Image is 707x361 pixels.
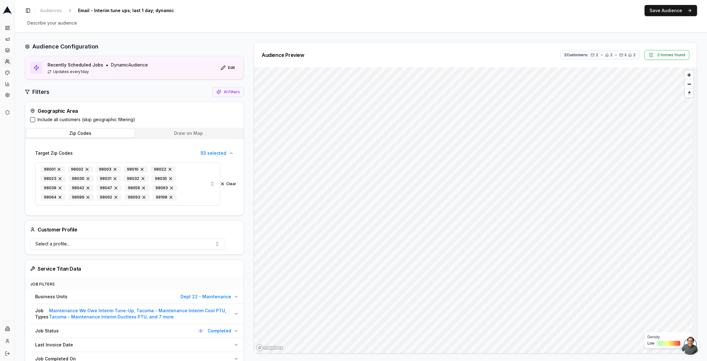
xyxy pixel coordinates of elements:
button: Draw on Map [135,129,243,138]
span: Reset bearing to north [684,89,694,97]
a: Mapbox homepage [256,344,283,351]
div: Open chat [681,336,700,355]
span: Email - Interim tune ups; last 1 day; dynamic [76,6,177,15]
button: Save Audience [645,5,697,16]
div: 98042 [68,185,94,191]
button: AI Filters [212,87,244,97]
div: 98003 [95,166,121,173]
div: 98089 [68,194,94,201]
div: 98035 [151,175,177,182]
span: Completed [208,328,231,334]
span: AI Filters [224,89,240,94]
div: 98030 [68,175,94,182]
div: Target Zip Codes93 selected [30,160,239,210]
button: Last Invoice Date [30,338,244,352]
span: Job Filters [30,282,55,286]
span: • [615,53,617,57]
span: • [601,53,603,57]
button: Job StatusCompleted [30,324,244,338]
div: Audience Preview [262,53,304,57]
div: 98063 [152,185,177,191]
button: 2Customers:2•2•&2 [560,50,640,60]
span: 2 Customers: [564,53,588,57]
button: Clear [220,181,236,186]
canvas: Map [254,67,692,354]
p: Updates every 1 day [48,69,148,74]
a: Audiences [38,6,64,15]
label: Include all customers (skip geographic filtering) [38,117,135,123]
span: Job Types [35,308,49,320]
span: Recently Scheduled Jobs [48,62,103,68]
span: Dept 22 - Maintenance [181,294,231,300]
div: 98064 [40,194,66,201]
span: 93 selected [200,150,226,156]
div: 98047 [96,185,122,191]
button: Zip Codes [26,129,135,138]
span: Business Units [35,294,67,300]
div: 98002 [67,166,93,173]
button: 2 homes found [645,50,689,60]
h2: Audience Configuration [32,42,99,51]
button: Zoom in [685,71,694,80]
div: 98058 [124,185,149,191]
button: Target Zip Codes93 selected [30,146,239,160]
span: Last Invoice Date [35,342,73,348]
button: Zoom out [685,80,694,89]
div: 98032 [123,175,149,182]
span: 2 [610,53,613,57]
button: Log out [2,349,12,359]
div: Geographic Area [30,107,239,115]
div: Service Titan Data [30,265,239,272]
button: Business UnitsDept 22 - Maintenance [30,290,244,304]
div: 98023 [40,175,66,182]
span: Low [647,341,654,346]
div: 98010 [123,166,148,173]
span: Select a profile... [35,241,70,247]
span: 2 [596,53,598,57]
span: 2 [633,53,636,57]
button: Edit [217,63,239,73]
div: 98038 [40,185,66,191]
span: Job Status [35,328,59,334]
div: 98022 [150,166,176,173]
span: Audiences [40,7,62,14]
div: 98001 [40,166,65,173]
span: Describe your audience [25,19,80,27]
button: Reset bearing to north [685,89,694,98]
div: Density [647,335,689,340]
div: 98198 [152,194,177,201]
span: & [624,53,627,57]
h2: Filters [32,88,49,96]
span: Dynamic Audience [111,62,148,68]
div: 98093 [124,194,150,201]
span: Maintenance We Owe Interim Tune-Up, Tacoma - Maintenance Interim Cool PTU, Tacoma - Maintenance I... [49,308,231,320]
nav: breadcrumb [38,6,186,15]
div: 98092 [96,194,122,201]
div: Customer Profile [30,226,77,233]
span: • [106,61,108,69]
span: Target Zip Codes [35,150,73,156]
div: 98031 [96,175,121,182]
button: Job TypesMaintenance We Owe Interim Tune-Up, Tacoma - Maintenance Interim Cool PTU, Tacoma - Main... [30,304,244,324]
